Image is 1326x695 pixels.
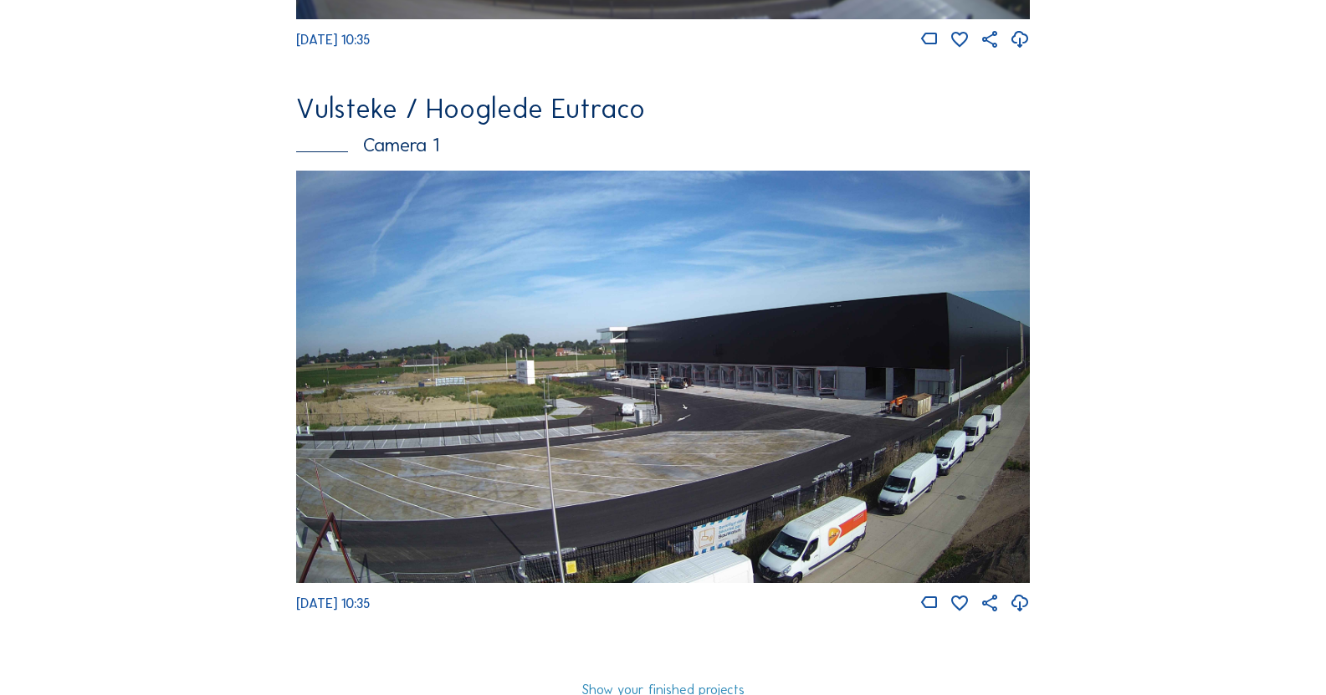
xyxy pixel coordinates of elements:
[296,32,370,48] span: [DATE] 10:35
[296,95,1030,122] div: Vulsteke / Hooglede Eutraco
[296,171,1030,583] img: Image
[296,135,1030,155] div: Camera 1
[296,595,370,611] span: [DATE] 10:35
